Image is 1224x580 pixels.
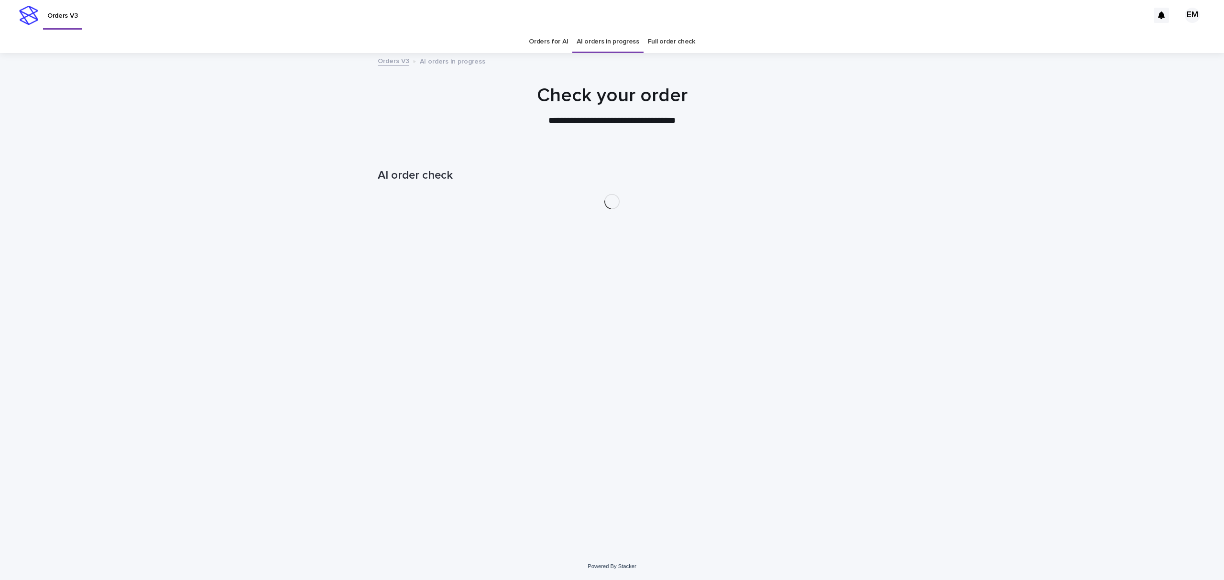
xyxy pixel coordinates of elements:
[378,169,846,183] h1: AI order check
[19,6,38,25] img: stacker-logo-s-only.png
[648,31,695,53] a: Full order check
[529,31,568,53] a: Orders for AI
[588,563,636,569] a: Powered By Stacker
[1185,8,1200,23] div: EM
[378,84,846,107] h1: Check your order
[420,55,485,66] p: AI orders in progress
[378,55,409,66] a: Orders V3
[577,31,639,53] a: AI orders in progress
